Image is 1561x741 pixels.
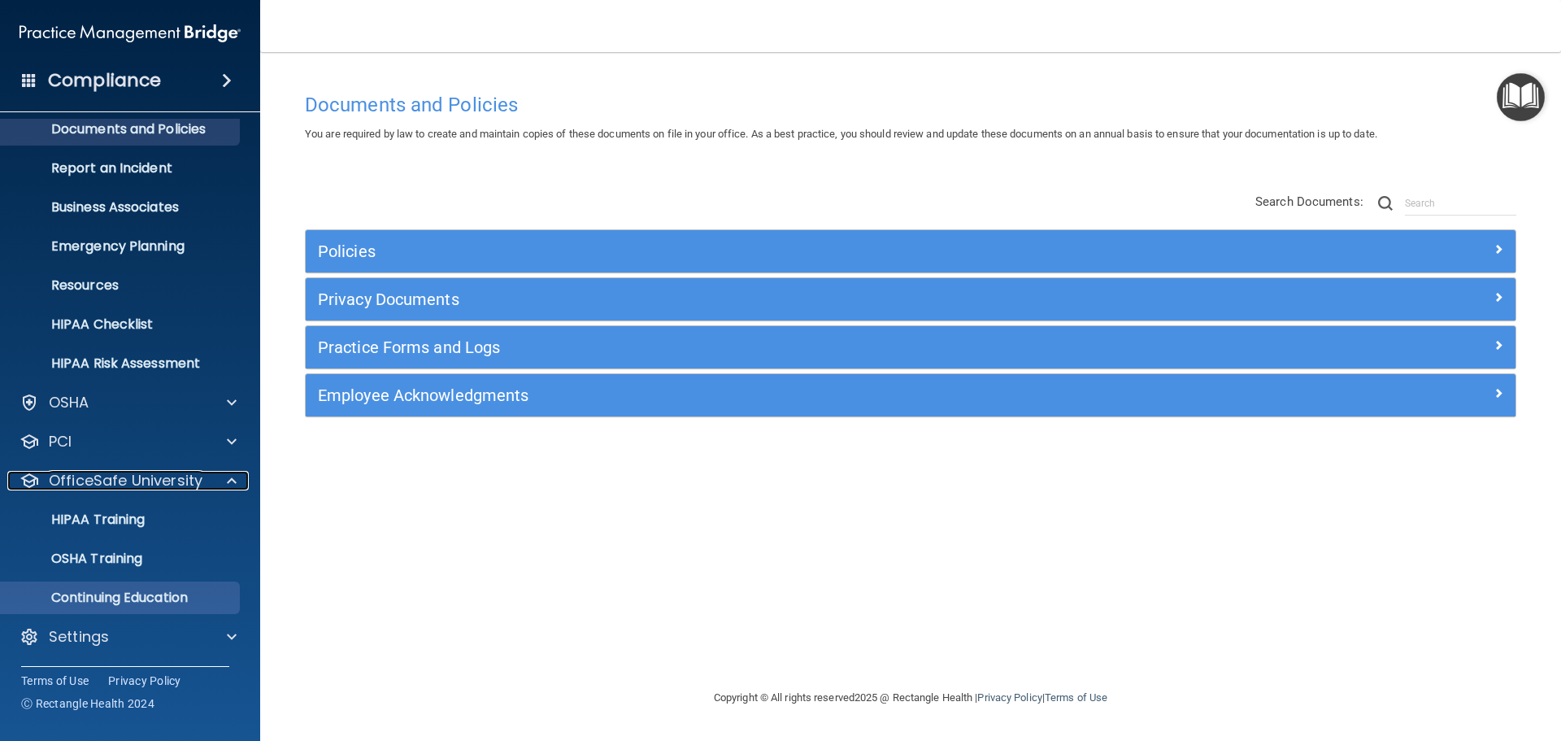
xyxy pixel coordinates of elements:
[11,238,233,255] p: Emergency Planning
[21,695,154,712] span: Ⓒ Rectangle Health 2024
[20,627,237,647] a: Settings
[48,69,161,92] h4: Compliance
[20,471,237,490] a: OfficeSafe University
[49,393,89,412] p: OSHA
[318,382,1503,408] a: Employee Acknowledgments
[11,551,142,567] p: OSHA Training
[318,338,1201,356] h5: Practice Forms and Logs
[1280,625,1541,691] iframe: Drift Widget Chat Controller
[11,590,233,606] p: Continuing Education
[11,355,233,372] p: HIPAA Risk Assessment
[21,673,89,689] a: Terms of Use
[11,160,233,177] p: Report an Incident
[11,121,233,137] p: Documents and Policies
[20,393,237,412] a: OSHA
[1378,196,1393,211] img: ic-search.3b580494.png
[614,672,1207,724] div: Copyright © All rights reserved 2025 @ Rectangle Health | |
[108,673,181,689] a: Privacy Policy
[1045,691,1107,704] a: Terms of Use
[318,286,1503,312] a: Privacy Documents
[977,691,1041,704] a: Privacy Policy
[1405,191,1516,216] input: Search
[1255,194,1363,209] span: Search Documents:
[11,277,233,294] p: Resources
[11,512,145,528] p: HIPAA Training
[11,316,233,333] p: HIPAA Checklist
[305,94,1516,116] h4: Documents and Policies
[11,199,233,216] p: Business Associates
[49,627,109,647] p: Settings
[318,242,1201,260] h5: Policies
[318,290,1201,308] h5: Privacy Documents
[49,471,202,490] p: OfficeSafe University
[20,432,237,451] a: PCI
[1497,73,1545,121] button: Open Resource Center
[318,238,1503,264] a: Policies
[318,334,1503,360] a: Practice Forms and Logs
[49,432,72,451] p: PCI
[305,128,1377,140] span: You are required by law to create and maintain copies of these documents on file in your office. ...
[20,17,241,50] img: PMB logo
[318,386,1201,404] h5: Employee Acknowledgments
